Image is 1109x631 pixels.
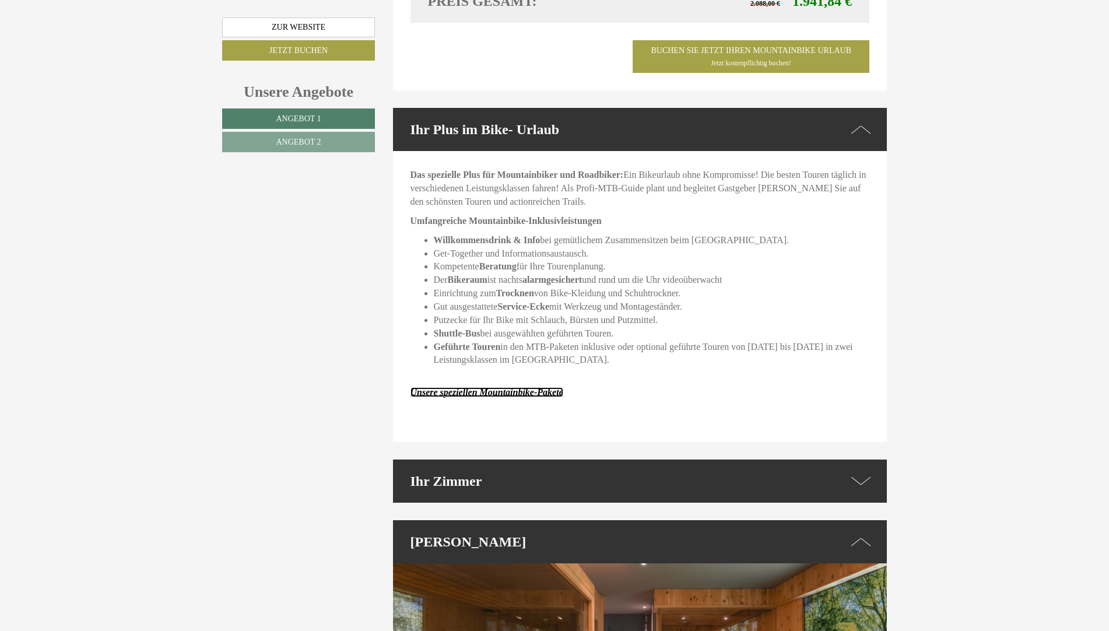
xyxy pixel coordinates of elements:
[497,302,549,311] strong: Service-Ecke
[434,314,870,327] li: Putzecke für Ihr Bike mit Schlauch, Bürsten und Putzmittel.
[410,169,870,209] p: Ein Bikeurlaub ohne Kompromisse! Die besten Touren täglich in verschiedenen Leistungsklassen fahr...
[522,275,582,285] strong: alarmgesichert
[434,274,870,287] li: Der ist nachts und rund um die Uhr videoüberwacht
[711,59,791,67] span: Jetzt kostenpflichtig buchen!
[393,520,887,563] div: [PERSON_NAME]
[434,247,870,261] li: Get-Together und Informationsaustausch.
[410,216,602,226] strong: Umfangreiche Mountainbike-Inklusivleistungen
[434,327,870,341] li: bei ausgewählten geführten Touren.
[434,300,870,314] li: Gut ausgestattete mit Werkzeug und Montageständer.
[434,235,541,245] strong: Willkommensdrink & Info
[410,387,563,397] a: Unsere speziellen Mountainbike-Pakete
[222,17,375,37] a: Zur Website
[434,287,870,300] li: Einrichtung zum von Bike-Kleidung und Schuhtrockner.
[276,138,321,146] span: Angebot 2
[393,108,887,151] div: Ihr Plus im Bike- Urlaub
[434,260,870,274] li: Kompetente für Ihre Tourenplanung.
[479,261,517,271] strong: Beratung
[410,170,624,180] strong: Das spezielle Plus für Mountainbiker und Roadbiker:
[447,275,487,285] strong: Bikeraum
[496,288,534,298] strong: Trocknen
[222,81,375,103] div: Unsere Angebote
[222,40,375,61] a: Jetzt buchen
[434,328,480,338] strong: Shuttle-Bus
[276,114,321,123] span: Angebot 1
[434,341,870,381] li: in den MTB-Paketen inklusive oder optional geführte Touren von [DATE] bis [DATE] in zwei Leistung...
[633,40,869,73] a: Buchen Sie jetzt ihren Mountainbike UrlaubJetzt kostenpflichtig buchen!
[434,342,501,352] strong: Geführte Touren
[434,234,870,247] li: bei gemütlichem Zusammensitzen beim [GEOGRAPHIC_DATA].
[393,460,887,503] div: Ihr Zimmer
